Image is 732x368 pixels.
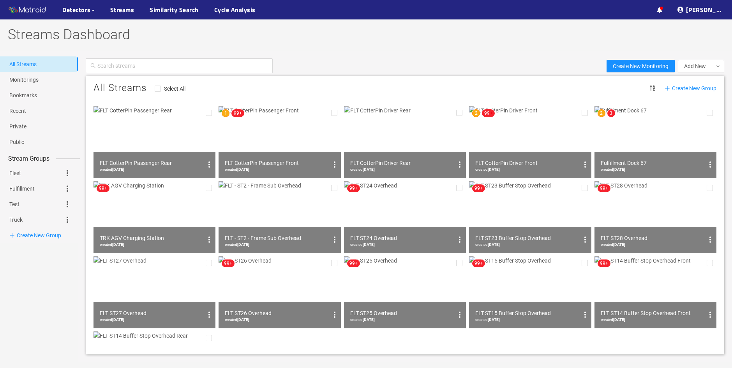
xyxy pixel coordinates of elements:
b: [DATE] [112,167,124,172]
a: Truck [9,212,23,228]
b: [DATE] [237,242,249,247]
span: created [350,167,375,172]
div: Fulfillment Dock 67 [601,158,704,168]
b: [DATE] [363,242,375,247]
span: Create New Group [665,84,716,93]
a: Test [9,196,19,212]
div: FLT ST26 Overhead [225,308,328,318]
a: Similarity Search [150,5,199,14]
span: created [225,167,249,172]
span: created [350,242,375,247]
div: TRK AGV Charging Station [100,233,203,243]
div: FLT CotterPin Passenger Rear [100,158,203,168]
b: [DATE] [363,317,375,322]
b: [DATE] [488,167,500,172]
span: 99+ [349,261,358,266]
span: created [601,167,625,172]
button: Add New [678,60,712,72]
span: plus [665,86,670,91]
button: options [579,308,591,321]
img: FLT CotterPin Driver Front [469,106,591,178]
img: FLT ST28 Overhead [594,181,716,253]
button: options [579,158,591,171]
a: Monitorings [9,77,39,83]
span: 99+ [349,186,358,191]
img: Fulfillment Dock 67 [594,106,716,178]
span: 3 [610,110,612,116]
div: FLT CotterPin Driver Rear [350,158,453,168]
span: 99+ [234,110,242,116]
button: options [704,233,716,246]
b: [DATE] [613,317,625,322]
input: Search streams [97,60,268,71]
img: FLT ST26 Overhead [219,256,340,328]
button: options [453,233,466,246]
a: Streams [110,5,134,14]
button: options [579,233,591,246]
span: created [100,167,124,172]
span: Create New Monitoring [613,62,669,70]
span: 99+ [600,186,608,191]
a: Private [9,123,26,130]
button: options [203,158,215,171]
div: FLT ST27 Overhead [100,308,203,318]
b: [DATE] [613,167,625,172]
span: Stream Groups [2,154,56,163]
button: options [328,158,341,171]
b: [DATE] [237,167,249,172]
img: FLT ST24 Overhead [344,181,466,253]
span: created [100,317,124,322]
b: [DATE] [488,317,500,322]
b: [DATE] [237,317,249,322]
b: [DATE] [112,242,124,247]
span: Detectors [62,5,91,14]
div: FLT CotterPin Passenger Front [225,158,328,168]
img: FLT CotterPin Driver Rear [344,106,466,178]
button: options [328,308,341,321]
span: Add New [684,62,706,70]
span: search [90,63,96,68]
button: options [453,308,466,321]
a: Cycle Analysis [214,5,256,14]
img: Matroid logo [8,4,47,16]
img: TRK AGV Charging Station [93,181,215,253]
img: FLT ST23 Buffer Stop Overhead [469,181,591,253]
img: FLT CotterPin Passenger Rear [93,106,215,178]
img: FLT - ST2 - Frame Sub Overhead [219,181,340,253]
span: 99+ [224,261,232,266]
button: options [328,233,341,246]
img: FLT ST14 Buffer Stop Overhead Front [594,256,716,328]
img: FLT ST27 Overhead [93,256,215,328]
button: options [203,233,215,246]
div: FLT ST23 Buffer Stop Overhead [475,233,579,243]
span: created [475,242,500,247]
button: options [203,308,215,321]
a: Fulfillment [9,181,35,196]
b: [DATE] [363,167,375,172]
span: created [475,317,500,322]
span: All Streams [93,82,147,94]
a: Recent [9,108,26,114]
button: options [704,308,716,321]
span: created [475,167,500,172]
span: plus [9,233,15,238]
span: 99+ [600,261,608,266]
button: options [453,158,466,171]
a: Fleet [9,165,21,181]
span: Select All [161,86,189,92]
b: [DATE] [488,242,500,247]
span: 99+ [484,110,492,116]
span: 99+ [474,186,483,191]
button: down [712,60,724,72]
b: [DATE] [613,242,625,247]
button: Create New Monitoring [607,60,675,72]
span: created [100,242,124,247]
span: created [350,317,375,322]
button: options [704,158,716,171]
a: Public [9,139,24,145]
div: FLT - ST2 - Frame Sub Overhead [225,233,328,243]
span: 99+ [474,261,483,266]
a: All Streams [9,61,37,67]
span: created [601,317,625,322]
span: 99+ [99,186,107,191]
